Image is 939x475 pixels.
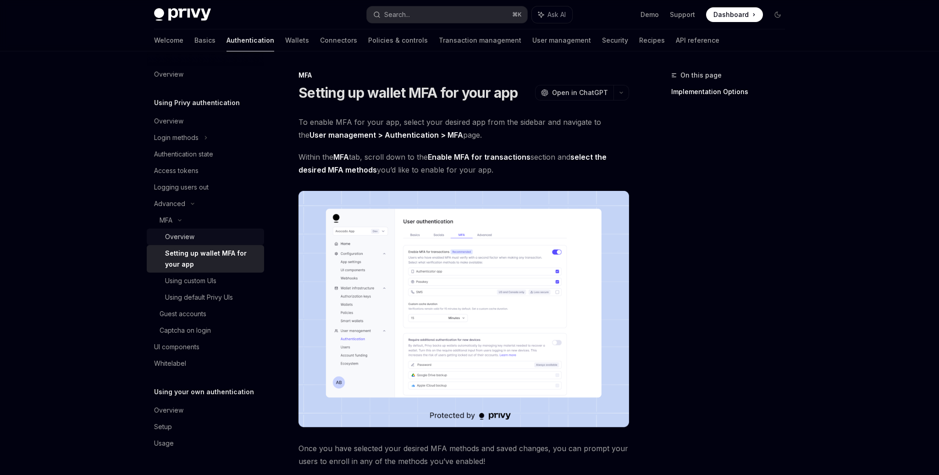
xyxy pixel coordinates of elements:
div: Setting up wallet MFA for your app [165,248,259,270]
a: Access tokens [147,162,264,179]
h5: Using Privy authentication [154,97,240,108]
a: Setting up wallet MFA for your app [147,245,264,273]
a: Using default Privy UIs [147,289,264,306]
span: ⌘ K [512,11,522,18]
a: Overview [147,402,264,419]
a: Captcha on login [147,322,264,339]
div: Whitelabel [154,358,186,369]
span: To enable MFA for your app, select your desired app from the sidebar and navigate to the page. [298,116,629,141]
div: Usage [154,438,174,449]
a: Policies & controls [368,29,428,51]
div: Authentication state [154,149,213,160]
a: Welcome [154,29,183,51]
a: Whitelabel [147,355,264,372]
a: Logging users out [147,179,264,196]
div: UI components [154,341,199,352]
span: Ask AI [547,10,566,19]
a: Implementation Options [671,84,792,99]
div: Overview [154,405,183,416]
a: UI components [147,339,264,355]
img: images/MFA2.png [298,191,629,427]
div: Search... [384,9,410,20]
a: Setup [147,419,264,435]
a: Transaction management [439,29,521,51]
a: Overview [147,66,264,83]
div: Setup [154,421,172,432]
a: Support [670,10,695,19]
div: MFA [160,215,172,226]
a: Basics [194,29,215,51]
strong: MFA [333,152,349,162]
a: Guest accounts [147,306,264,322]
img: dark logo [154,8,211,21]
a: Using custom UIs [147,273,264,289]
a: Usage [147,435,264,452]
button: Toggle dark mode [770,7,785,22]
a: Demo [641,10,659,19]
a: API reference [676,29,719,51]
div: Using default Privy UIs [165,292,233,303]
button: Ask AI [532,6,572,23]
div: Guest accounts [160,308,206,319]
div: Logging users out [154,182,209,193]
span: On this page [680,70,722,81]
a: Overview [147,229,264,245]
a: Authentication state [147,146,264,162]
strong: User management > Authentication > MFA [309,130,463,140]
a: Dashboard [706,7,763,22]
a: Security [602,29,628,51]
div: Using custom UIs [165,275,216,286]
button: Search...⌘K [367,6,527,23]
a: Overview [147,113,264,129]
a: Authentication [226,29,274,51]
a: Wallets [285,29,309,51]
div: Login methods [154,132,199,143]
h5: Using your own authentication [154,386,254,397]
button: Open in ChatGPT [535,85,613,101]
span: Open in ChatGPT [552,88,608,97]
span: Dashboard [713,10,749,19]
div: MFA [298,71,629,80]
a: Connectors [320,29,357,51]
div: Access tokens [154,165,199,176]
a: User management [532,29,591,51]
span: Within the tab, scroll down to the section and you’d like to enable for your app. [298,151,629,176]
div: Captcha on login [160,325,211,336]
h1: Setting up wallet MFA for your app [298,84,518,101]
strong: Enable MFA for transactions [428,152,530,162]
a: Recipes [639,29,665,51]
div: Advanced [154,198,185,209]
span: Once you have selected your desired MFA methods and saved changes, you can prompt your users to e... [298,442,629,468]
div: Overview [154,69,183,80]
div: Overview [154,116,183,127]
div: Overview [165,231,194,242]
